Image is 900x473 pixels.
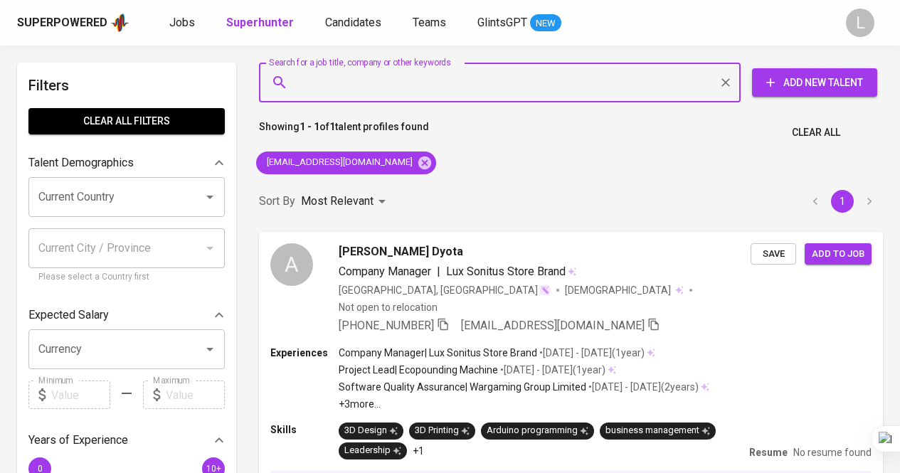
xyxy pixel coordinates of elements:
[344,444,401,457] div: Leadership
[413,14,449,32] a: Teams
[437,263,440,280] span: |
[831,190,854,213] button: page 1
[325,14,384,32] a: Candidates
[339,283,551,297] div: [GEOGRAPHIC_DATA], [GEOGRAPHIC_DATA]
[530,16,561,31] span: NEW
[339,397,709,411] p: +3 more ...
[256,152,436,174] div: [EMAIL_ADDRESS][DOMAIN_NAME]
[605,424,710,437] div: business management
[758,246,789,262] span: Save
[537,346,645,360] p: • [DATE] - [DATE] ( 1 year )
[763,74,866,92] span: Add New Talent
[270,346,339,360] p: Experiences
[329,121,335,132] b: 1
[805,243,872,265] button: Add to job
[17,15,107,31] div: Superpowered
[28,74,225,97] h6: Filters
[793,445,872,459] p: No resume found
[344,424,398,437] div: 3D Design
[461,319,645,332] span: [EMAIL_ADDRESS][DOMAIN_NAME]
[28,301,225,329] div: Expected Salary
[17,12,129,33] a: Superpoweredapp logo
[812,246,864,262] span: Add to job
[339,319,434,332] span: [PHONE_NUMBER]
[586,380,699,394] p: • [DATE] - [DATE] ( 2 years )
[846,9,874,37] div: L
[339,300,438,314] p: Not open to relocation
[169,14,198,32] a: Jobs
[226,16,294,29] b: Superhunter
[40,112,213,130] span: Clear All filters
[28,154,134,171] p: Talent Demographics
[28,149,225,177] div: Talent Demographics
[38,270,215,285] p: Please select a Country first
[565,283,673,297] span: [DEMOGRAPHIC_DATA]
[487,424,588,437] div: Arduino programming
[802,190,883,213] nav: pagination navigation
[28,432,128,449] p: Years of Experience
[166,381,225,409] input: Value
[28,108,225,134] button: Clear All filters
[446,265,566,278] span: Lux Sonitus Store Brand
[413,444,424,458] p: +1
[415,424,470,437] div: 3D Printing
[339,346,537,360] p: Company Manager | Lux Sonitus Store Brand
[751,243,796,265] button: Save
[259,193,295,210] p: Sort By
[28,307,109,324] p: Expected Salary
[301,193,374,210] p: Most Relevant
[325,16,381,29] span: Candidates
[716,73,736,92] button: Clear
[256,156,421,169] span: [EMAIL_ADDRESS][DOMAIN_NAME]
[792,124,840,142] span: Clear All
[270,422,339,437] p: Skills
[498,363,605,377] p: • [DATE] - [DATE] ( 1 year )
[300,121,319,132] b: 1 - 1
[339,243,463,260] span: [PERSON_NAME] Dyota
[413,16,446,29] span: Teams
[339,380,586,394] p: Software Quality Assurance | Wargaming Group Limited
[169,16,195,29] span: Jobs
[477,14,561,32] a: GlintsGPT NEW
[259,119,429,146] p: Showing of talent profiles found
[301,188,391,215] div: Most Relevant
[200,339,220,359] button: Open
[786,119,846,146] button: Clear All
[200,187,220,207] button: Open
[539,285,551,296] img: magic_wand.svg
[28,426,225,455] div: Years of Experience
[51,381,110,409] input: Value
[752,68,877,97] button: Add New Talent
[339,265,431,278] span: Company Manager
[226,14,297,32] a: Superhunter
[339,363,498,377] p: Project Lead | Ecopounding Machine
[749,445,788,459] p: Resume
[110,12,129,33] img: app logo
[477,16,527,29] span: GlintsGPT
[270,243,313,286] div: A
